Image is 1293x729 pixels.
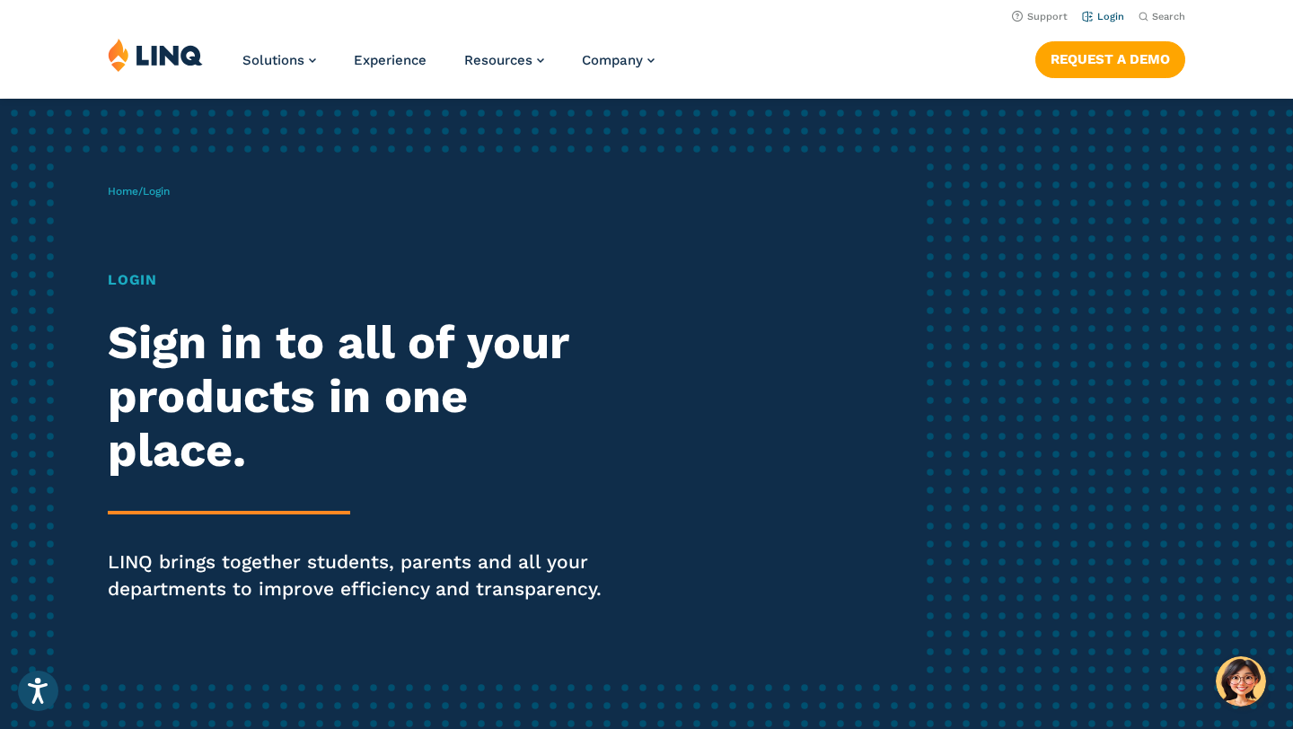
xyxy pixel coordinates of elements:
[143,185,170,198] span: Login
[1012,11,1068,22] a: Support
[354,52,427,68] a: Experience
[1139,10,1185,23] button: Open Search Bar
[582,52,655,68] a: Company
[582,52,643,68] span: Company
[1152,11,1185,22] span: Search
[108,185,138,198] a: Home
[464,52,532,68] span: Resources
[1216,656,1266,707] button: Hello, have a question? Let’s chat.
[242,52,304,68] span: Solutions
[108,549,606,602] p: LINQ brings together students, parents and all your departments to improve efficiency and transpa...
[108,316,606,477] h2: Sign in to all of your products in one place.
[242,38,655,97] nav: Primary Navigation
[1082,11,1124,22] a: Login
[108,185,170,198] span: /
[108,38,203,72] img: LINQ | K‑12 Software
[464,52,544,68] a: Resources
[1035,41,1185,77] a: Request a Demo
[1035,38,1185,77] nav: Button Navigation
[242,52,316,68] a: Solutions
[108,269,606,291] h1: Login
